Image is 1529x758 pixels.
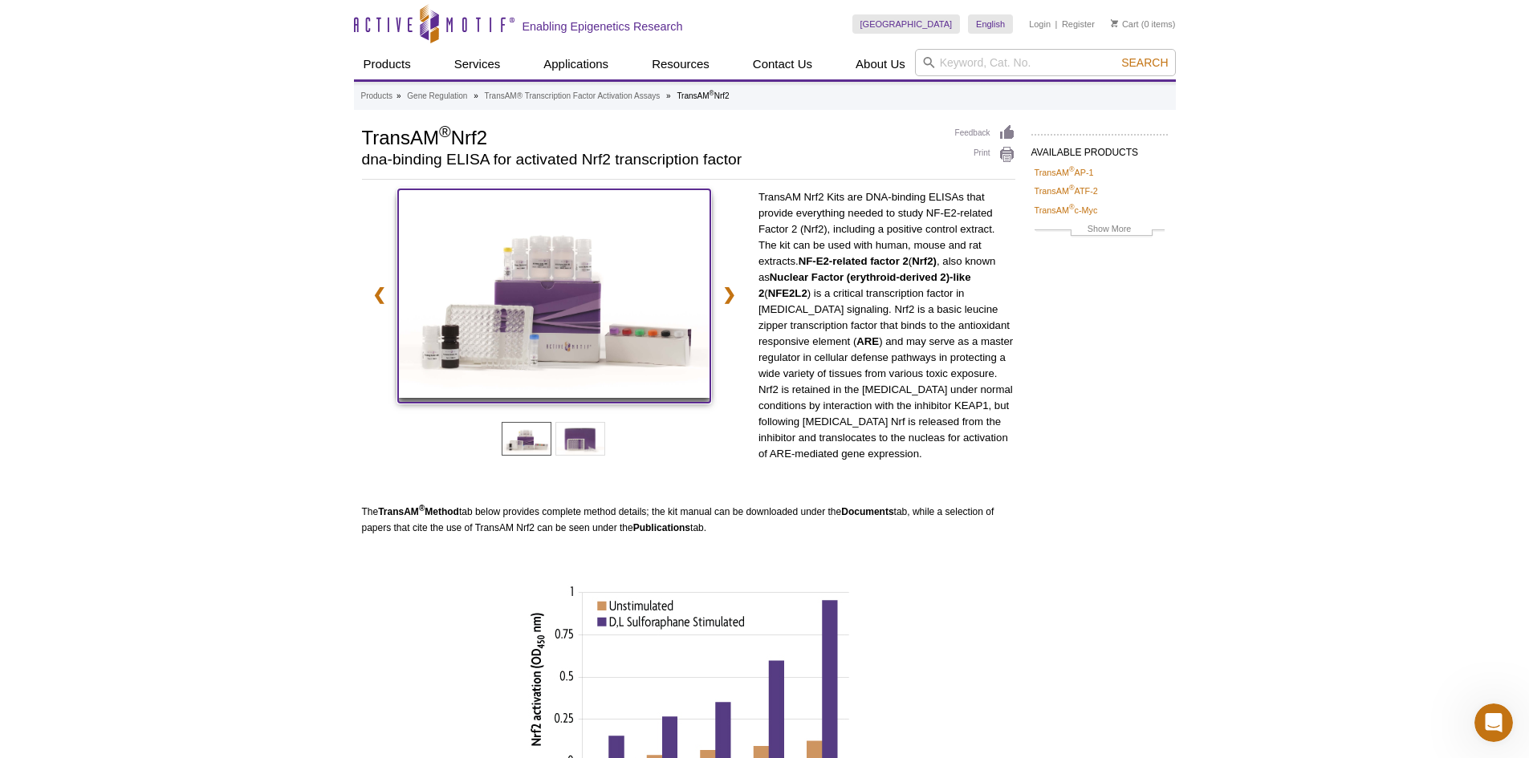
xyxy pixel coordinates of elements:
[743,49,822,79] a: Contact Us
[1474,703,1513,742] iframe: Intercom live chat
[710,89,714,97] sup: ®
[534,49,618,79] a: Applications
[1035,165,1094,180] a: TransAM®AP-1
[396,91,401,100] li: »
[362,276,396,313] a: ❮
[912,255,937,267] strong: Nrf2)
[758,271,971,299] strong: Nuclear Factor (erythroid-derived 2)-like 2
[846,49,915,79] a: About Us
[915,49,1176,76] input: Keyword, Cat. No.
[445,49,510,79] a: Services
[1035,221,1165,240] a: Show More
[1116,55,1173,70] button: Search
[666,91,671,100] li: »
[856,335,879,347] strong: ARE
[758,189,1015,462] p: TransAM Nrf2 Kits are DNA-binding ELISAs that provide everything needed to study NF-E2-related Fa...
[1029,18,1051,30] a: Login
[1111,19,1118,27] img: Your Cart
[642,49,719,79] a: Resources
[362,124,939,148] h1: TransAM Nrf2
[362,152,939,167] h2: dna-binding ELISA for activated Nrf2 transcription factor
[852,14,961,34] a: [GEOGRAPHIC_DATA]
[841,506,893,517] strong: Documents
[799,255,909,267] strong: NF-E2-related factor 2
[1069,165,1075,173] sup: ®
[398,189,710,403] a: TransAM Nrf2 Kit
[677,91,729,100] li: TransAM Nrf2
[955,124,1015,142] a: Feedback
[1031,134,1168,163] h2: AVAILABLE PRODUCTS
[633,522,690,533] strong: Publications
[407,89,467,103] a: Gene Regulation
[485,89,661,103] a: TransAM® Transcription Factor Activation Assays
[523,19,683,34] h2: Enabling Epigenetics Research
[1069,203,1075,211] sup: ®
[1062,18,1095,30] a: Register
[354,49,421,79] a: Products
[439,123,451,140] sup: ®
[1069,184,1075,193] sup: ®
[1121,56,1168,69] span: Search
[361,89,392,103] a: Products
[1055,14,1058,34] li: |
[955,146,1015,164] a: Print
[1111,14,1176,34] li: (0 items)
[768,287,807,299] strong: NFE2L2
[712,276,746,313] a: ❯
[1111,18,1139,30] a: Cart
[419,504,425,513] sup: ®
[378,506,459,517] strong: TransAM Method
[474,91,478,100] li: »
[968,14,1013,34] a: English
[1035,184,1098,198] a: TransAM®ATF-2
[1035,203,1098,217] a: TransAM®c-Myc
[398,189,710,398] img: TransAM Nrf2 Kit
